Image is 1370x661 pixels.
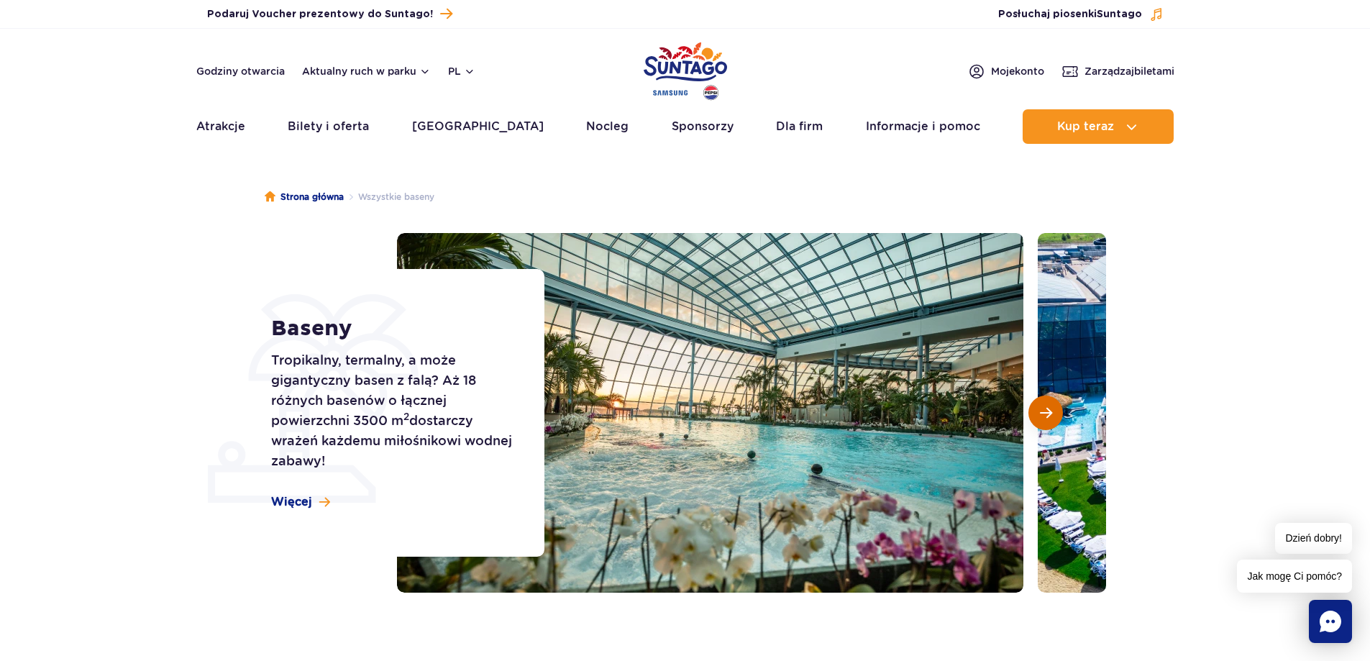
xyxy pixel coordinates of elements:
span: Jak mogę Ci pomóc? [1237,560,1352,593]
span: Zarządzaj biletami [1084,64,1174,78]
span: Suntago [1097,9,1142,19]
a: Informacje i pomoc [866,109,980,144]
a: Dla firm [776,109,823,144]
button: pl [448,64,475,78]
a: [GEOGRAPHIC_DATA] [412,109,544,144]
a: Zarządzajbiletami [1061,63,1174,80]
li: Wszystkie baseny [344,190,434,204]
span: Posłuchaj piosenki [998,7,1142,22]
span: Więcej [271,494,312,510]
button: Posłuchaj piosenkiSuntago [998,7,1164,22]
button: Kup teraz [1023,109,1174,144]
img: Basen wewnętrzny w Suntago, z tropikalnymi roślinami i orchideami [397,233,1023,593]
h1: Baseny [271,316,512,342]
a: Strona główna [265,190,344,204]
p: Tropikalny, termalny, a może gigantyczny basen z falą? Aż 18 różnych basenów o łącznej powierzchn... [271,350,512,471]
a: Park of Poland [644,36,727,102]
a: Bilety i oferta [288,109,369,144]
button: Aktualny ruch w parku [302,65,431,77]
div: Chat [1309,600,1352,643]
a: Nocleg [586,109,629,144]
span: Moje konto [991,64,1044,78]
a: Atrakcje [196,109,245,144]
a: Godziny otwarcia [196,64,285,78]
a: Mojekonto [968,63,1044,80]
a: Sponsorzy [672,109,734,144]
a: Więcej [271,494,330,510]
button: Następny slajd [1028,396,1063,430]
sup: 2 [403,411,409,422]
span: Kup teraz [1057,120,1114,133]
span: Dzień dobry! [1275,523,1352,554]
a: Podaruj Voucher prezentowy do Suntago! [207,4,452,24]
span: Podaruj Voucher prezentowy do Suntago! [207,7,433,22]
